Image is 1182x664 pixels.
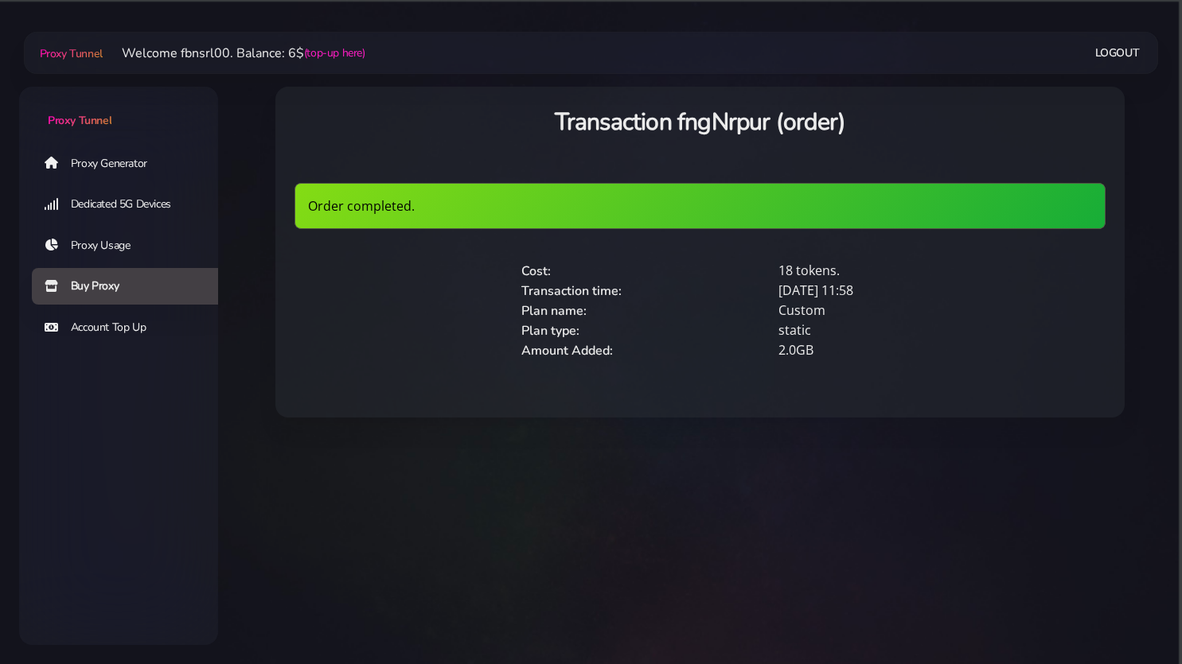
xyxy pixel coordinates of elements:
div: 2.0GB [769,340,1027,360]
a: Account Top Up [32,309,231,346]
div: Order completed. [295,183,1106,229]
div: [DATE] 11:58 [769,281,1027,301]
a: Proxy Tunnel [37,41,103,66]
span: Amount Added: [521,342,613,359]
a: (top-up here) [304,45,365,61]
div: 18 tokens. [769,261,1027,281]
iframe: Webchat Widget [1105,587,1162,644]
a: Dedicated 5G Devices [32,186,231,223]
span: Cost: [521,262,551,280]
span: Proxy Tunnel [40,46,103,61]
a: Logout [1095,38,1140,68]
a: Proxy Usage [32,227,231,264]
span: Proxy Tunnel [48,113,111,128]
span: Plan type: [521,322,579,340]
li: Welcome fbnsrl00. Balance: 6$ [103,44,365,63]
h3: Transaction fngNrpur (order) [295,106,1106,138]
a: Buy Proxy [32,268,231,305]
div: static [769,320,1027,340]
span: Transaction time: [521,282,622,300]
div: Custom [769,301,1027,320]
a: Proxy Generator [32,145,231,181]
a: Proxy Tunnel [19,87,218,129]
span: Plan name: [521,302,587,320]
